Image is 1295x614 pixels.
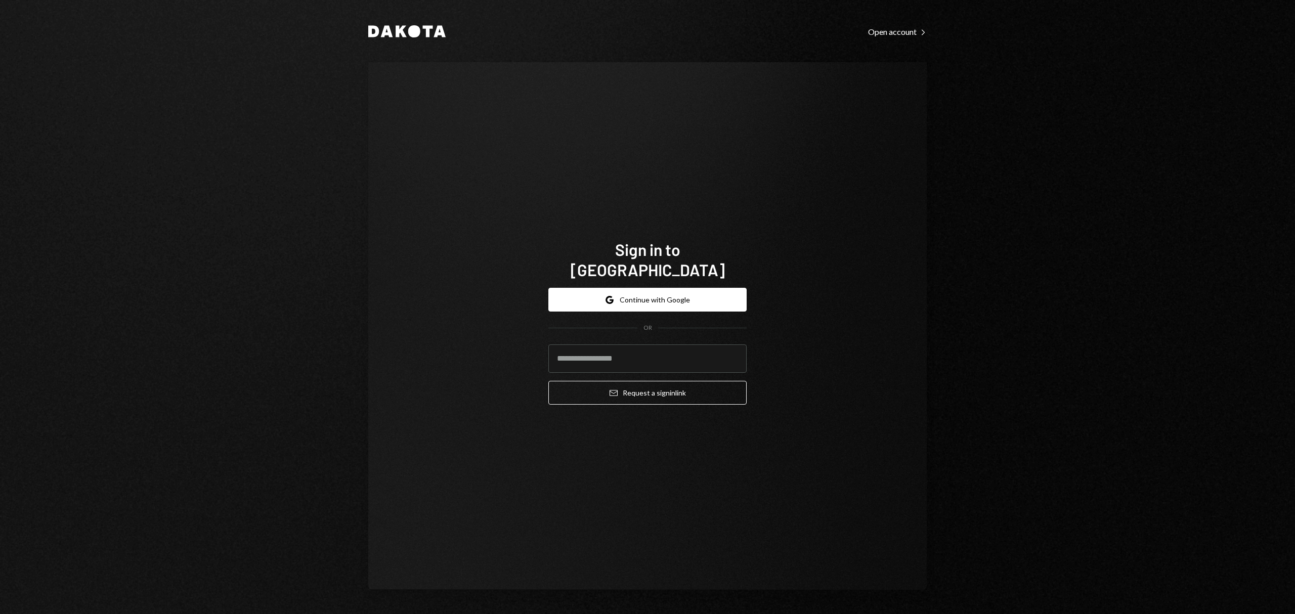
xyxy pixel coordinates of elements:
[643,324,652,332] div: OR
[548,381,747,405] button: Request a signinlink
[548,288,747,312] button: Continue with Google
[868,27,927,37] div: Open account
[868,26,927,37] a: Open account
[548,239,747,280] h1: Sign in to [GEOGRAPHIC_DATA]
